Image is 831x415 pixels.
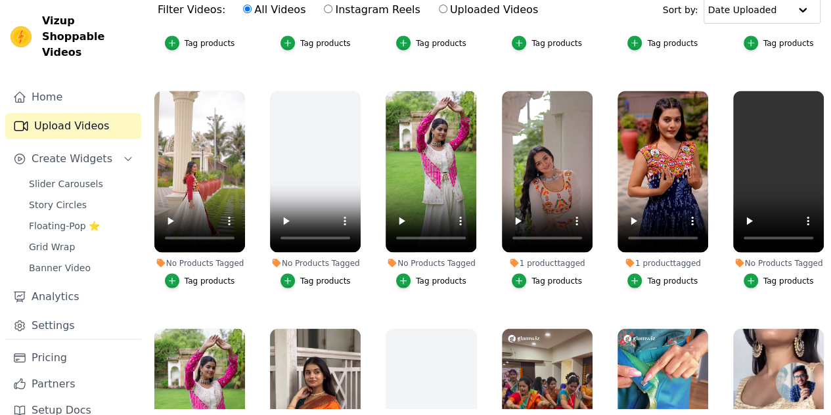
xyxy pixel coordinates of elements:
a: Home [5,84,141,110]
div: No Products Tagged [270,257,361,268]
div: Tag products [647,275,698,286]
span: Create Widgets [32,151,112,167]
input: Instagram Reels [324,5,332,13]
div: Tag products [763,275,814,286]
button: Tag products [165,273,235,288]
div: Tag products [531,275,582,286]
div: No Products Tagged [386,257,476,268]
span: Grid Wrap [29,240,75,253]
a: Upload Videos [5,113,141,139]
button: Tag products [744,35,814,50]
label: All Videos [242,1,306,18]
button: Tag products [627,273,698,288]
div: Tag products [185,37,235,48]
span: Banner Video [29,261,91,274]
button: Tag products [281,273,351,288]
div: Tag products [300,37,351,48]
button: Tag products [281,35,351,50]
a: Analytics [5,284,141,310]
a: Banner Video [21,259,141,277]
div: Open chat [776,362,815,402]
input: All Videos [243,5,252,13]
span: Slider Carousels [29,177,103,190]
a: Pricing [5,345,141,371]
div: Tag products [416,37,466,48]
button: Tag products [512,35,582,50]
div: 1 product tagged [618,257,708,268]
button: Tag products [627,35,698,50]
div: No Products Tagged [154,257,245,268]
a: Slider Carousels [21,175,141,193]
label: Instagram Reels [323,1,420,18]
button: Tag products [396,35,466,50]
input: Uploaded Videos [439,5,447,13]
button: Tag products [512,273,582,288]
div: Tag products [416,275,466,286]
a: Settings [5,313,141,339]
span: Floating-Pop ⭐ [29,219,100,232]
span: Vizup Shoppable Videos [42,13,136,60]
button: Create Widgets [5,146,141,172]
span: Story Circles [29,198,87,211]
div: Tag products [531,37,582,48]
img: Vizup [11,26,32,47]
div: 1 product tagged [502,257,593,268]
div: Tag products [300,275,351,286]
button: Tag products [396,273,466,288]
div: No Products Tagged [733,257,824,268]
div: Tag products [185,275,235,286]
div: Tag products [763,37,814,48]
a: Grid Wrap [21,238,141,256]
div: Tag products [647,37,698,48]
label: Uploaded Videos [438,1,539,18]
button: Tag products [744,273,814,288]
a: Story Circles [21,196,141,214]
button: Tag products [165,35,235,50]
a: Partners [5,371,141,397]
a: Floating-Pop ⭐ [21,217,141,235]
